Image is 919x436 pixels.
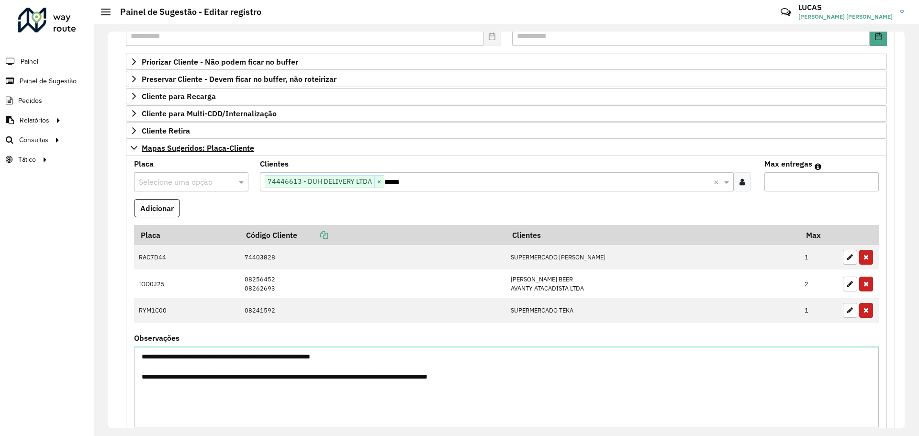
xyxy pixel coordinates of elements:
td: 1 [800,245,838,270]
em: Máximo de clientes que serão colocados na mesma rota com os clientes informados [815,163,821,170]
span: Mapas Sugeridos: Placa-Cliente [142,144,254,152]
span: Relatórios [20,115,49,125]
label: Clientes [260,158,289,169]
td: RAC7D44 [134,245,239,270]
button: Choose Date [870,27,887,46]
span: Painel [21,56,38,67]
a: Cliente para Recarga [126,88,887,104]
span: Tático [18,155,36,165]
span: Clear all [714,176,722,188]
span: Priorizar Cliente - Não podem ficar no buffer [142,58,298,66]
span: Cliente para Multi-CDD/Internalização [142,110,277,117]
td: SUPERMERCADO [PERSON_NAME] [505,245,799,270]
span: 74446613 - DUH DELIVERY LTDA [265,176,374,187]
label: Max entregas [764,158,812,169]
a: Cliente Retira [126,123,887,139]
span: Pedidos [18,96,42,106]
td: 1 [800,298,838,323]
label: Observações [134,332,179,344]
td: [PERSON_NAME] BEER AVANTY ATACADISTA LTDA [505,269,799,298]
a: Contato Rápido [775,2,796,22]
th: Clientes [505,225,799,245]
a: Copiar [297,230,328,240]
span: Preservar Cliente - Devem ficar no buffer, não roteirizar [142,75,336,83]
span: Consultas [19,135,48,145]
a: Preservar Cliente - Devem ficar no buffer, não roteirizar [126,71,887,87]
td: 08241592 [239,298,505,323]
th: Código Cliente [239,225,505,245]
a: Priorizar Cliente - Não podem ficar no buffer [126,54,887,70]
button: Adicionar [134,199,180,217]
span: [PERSON_NAME] [PERSON_NAME] [798,12,893,21]
h2: Painel de Sugestão - Editar registro [111,7,261,17]
td: 2 [800,269,838,298]
a: Cliente para Multi-CDD/Internalização [126,105,887,122]
span: × [374,176,384,188]
span: Painel de Sugestão [20,76,77,86]
a: Mapas Sugeridos: Placa-Cliente [126,140,887,156]
label: Placa [134,158,154,169]
h3: LUCAS [798,3,893,12]
span: Cliente para Recarga [142,92,216,100]
td: RYM1C00 [134,298,239,323]
span: Cliente Retira [142,127,190,134]
td: SUPERMERCADO TEKA [505,298,799,323]
td: 08256452 08262693 [239,269,505,298]
th: Max [800,225,838,245]
td: IOO0J25 [134,269,239,298]
th: Placa [134,225,239,245]
td: 74403828 [239,245,505,270]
